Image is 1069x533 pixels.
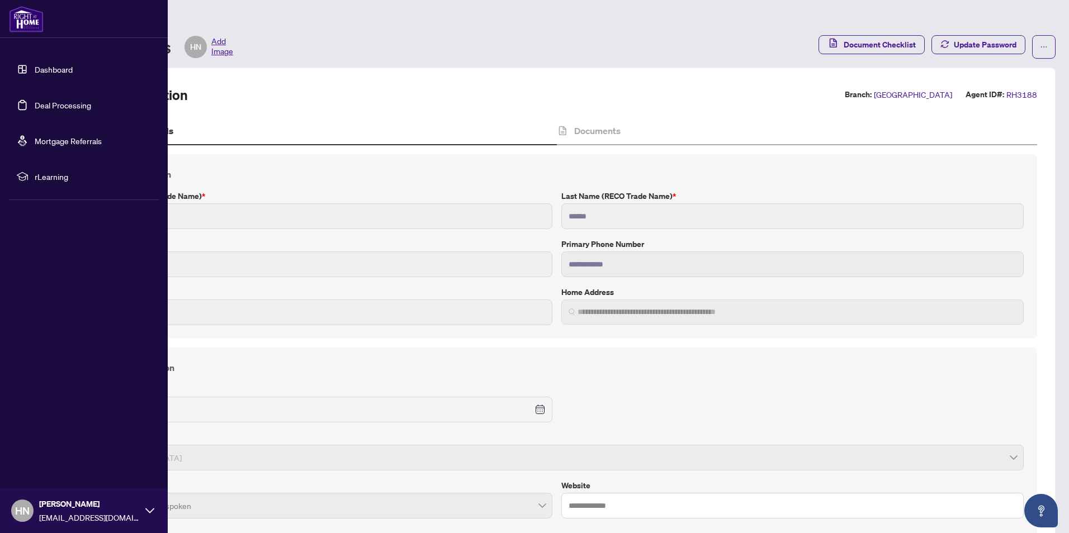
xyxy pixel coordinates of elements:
[90,431,1024,444] label: Gender
[931,35,1025,54] button: Update Password
[1040,43,1048,51] span: ellipsis
[35,170,151,183] span: rLearning
[39,498,140,510] span: [PERSON_NAME]
[35,136,102,146] a: Mortgage Referrals
[190,41,201,53] span: HN
[39,511,140,524] span: [EMAIL_ADDRESS][DOMAIN_NAME]
[561,286,1024,298] label: Home Address
[90,479,552,492] label: Languages spoken
[90,238,552,250] label: Legal Name
[1006,88,1037,101] span: RH3188
[561,238,1024,250] label: Primary Phone Number
[561,190,1024,202] label: Last Name (RECO Trade Name)
[90,168,1024,181] h4: Contact Information
[90,286,552,298] label: E-mail Address
[819,35,925,54] button: Document Checklist
[569,308,575,315] img: search_icon
[9,6,44,32] img: logo
[845,88,872,101] label: Branch:
[211,36,233,58] span: Add Image
[1024,494,1058,527] button: Open asap
[15,503,30,518] span: HN
[90,383,552,396] label: Date of Birth
[97,447,1017,468] span: Male
[954,36,1016,54] span: Update Password
[874,88,952,101] span: [GEOGRAPHIC_DATA]
[561,479,1024,492] label: Website
[35,64,73,74] a: Dashboard
[90,361,1024,374] h4: Personal Information
[35,100,91,110] a: Deal Processing
[90,190,552,202] label: First Name (RECO Trade Name)
[966,88,1004,101] label: Agent ID#:
[574,124,621,137] h4: Documents
[844,36,916,54] span: Document Checklist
